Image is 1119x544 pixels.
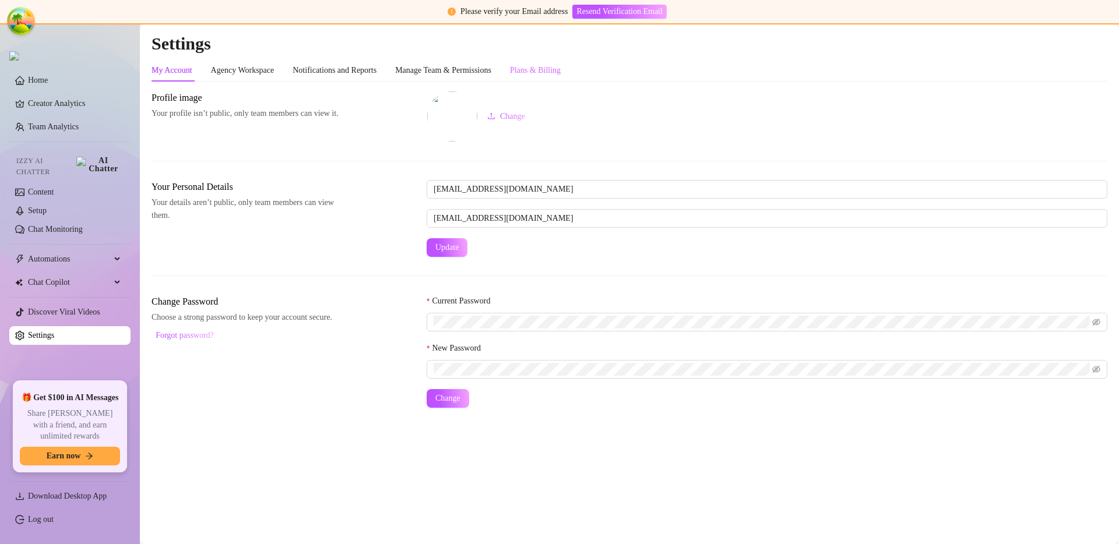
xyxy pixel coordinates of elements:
[9,9,33,33] button: Open Tanstack query devtools
[572,5,666,19] button: Resend Verification Email
[15,255,24,264] span: thunderbolt
[28,76,48,84] a: Home
[395,64,491,77] div: Manage Team & Permissions
[28,515,54,524] a: Log out
[500,112,525,121] span: Change
[15,492,24,501] span: download
[28,250,111,269] span: Automations
[152,326,218,345] button: Forgot password?
[293,64,376,77] div: Notifications and Reports
[427,91,477,142] img: square-placeholder.png
[435,243,459,252] span: Update
[15,278,23,287] img: Chat Copilot
[9,51,19,61] img: logo.svg
[152,64,192,77] div: My Account
[20,408,120,442] span: Share [PERSON_NAME] with a friend, and earn unlimited rewards
[28,331,54,340] a: Settings
[427,342,489,355] label: New Password
[28,206,47,215] a: Setup
[448,8,456,16] span: exclamation-circle
[427,238,467,257] button: Update
[76,157,121,173] img: AI Chatter
[22,392,119,404] span: 🎁 Get $100 in AI Messages
[478,107,534,126] button: Change
[460,5,568,18] div: Please verify your Email address
[152,196,347,222] span: Your details aren’t public, only team members can view them.
[510,64,561,77] div: Plans & Billing
[47,451,81,461] span: Earn now
[156,331,214,340] span: Forgot password?
[152,295,347,309] span: Change Password
[1092,365,1100,373] span: eye-invisible
[16,156,72,178] span: Izzy AI Chatter
[1092,318,1100,326] span: eye-invisible
[427,389,469,408] button: Change
[20,447,120,465] button: Earn nowarrow-right
[28,188,54,196] a: Content
[28,492,107,500] span: Download Desktop App
[434,363,1090,376] input: New Password
[28,225,83,234] a: Chat Monitoring
[576,7,662,16] span: Resend Verification Email
[427,209,1107,228] input: Enter new email
[85,452,93,460] span: arrow-right
[427,180,1107,199] input: Enter name
[211,64,275,77] div: Agency Workspace
[28,273,111,292] span: Chat Copilot
[434,316,1090,328] input: Current Password
[152,33,1107,55] h2: Settings
[487,112,495,120] span: upload
[152,311,347,324] span: Choose a strong password to keep your account secure.
[435,394,460,403] span: Change
[28,94,121,113] a: Creator Analytics
[28,122,79,131] a: Team Analytics
[152,91,347,105] span: Profile image
[152,180,347,194] span: Your Personal Details
[152,107,347,120] span: Your profile isn’t public, only team members can view it.
[28,308,100,316] a: Discover Viral Videos
[427,295,498,308] label: Current Password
